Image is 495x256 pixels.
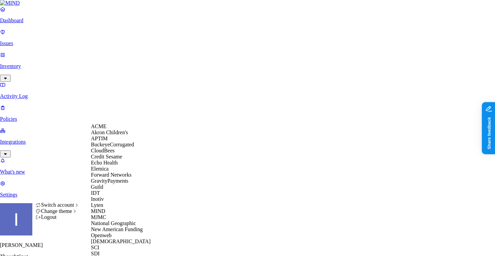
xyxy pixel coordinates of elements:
span: Switch account [41,202,74,208]
span: GravityPayments [91,178,128,184]
span: Forward Networks [91,172,131,178]
span: IDT [91,190,100,196]
span: BuckeyeCorrugated [91,142,134,147]
span: ACME [91,123,106,129]
span: MJMC [91,214,106,220]
span: Echo Health [91,160,118,166]
span: National Geographic [91,220,136,226]
span: [DEMOGRAPHIC_DATA] [91,239,151,244]
span: Guild [91,184,103,190]
span: Lyten [91,202,103,208]
div: Logout [36,214,80,220]
span: Elemica [91,166,108,172]
span: SCI [91,245,99,250]
span: APTIM [91,136,108,141]
span: Credit Sesame [91,154,122,159]
span: New American Funding [91,226,143,232]
span: CloudBees [91,148,114,153]
span: Change theme [41,208,72,214]
span: Openweb [91,232,111,238]
span: Akron Children's [91,130,128,135]
span: MIND [91,208,105,214]
span: Inotiv [91,196,104,202]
